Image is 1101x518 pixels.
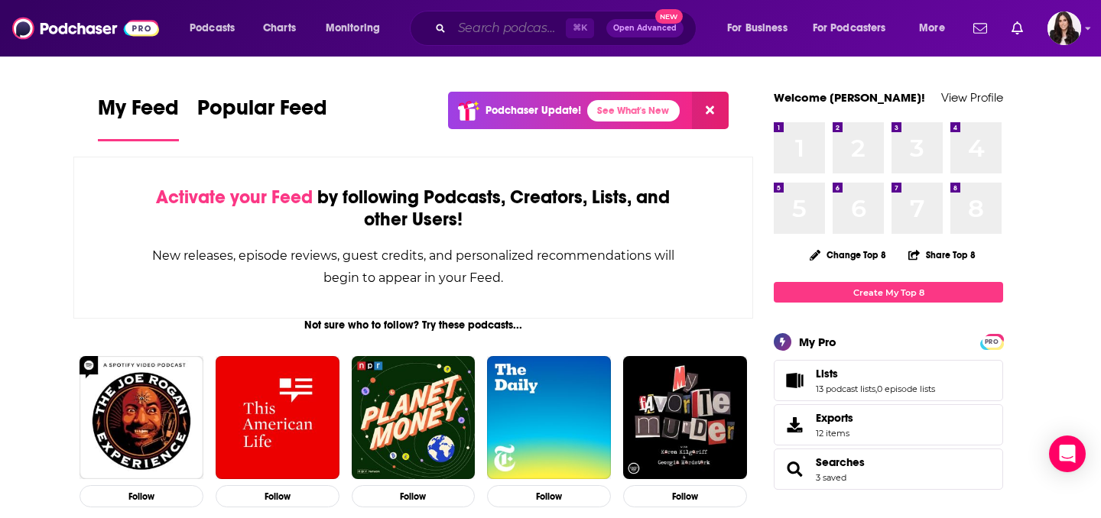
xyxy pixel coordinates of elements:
[98,95,179,141] a: My Feed
[613,24,677,32] span: Open Advanced
[156,186,313,209] span: Activate your Feed
[352,356,476,480] img: Planet Money
[801,245,895,264] button: Change Top 8
[1049,435,1086,472] div: Open Intercom Messenger
[151,186,676,231] div: by following Podcasts, Creators, Lists, and other Users!
[1047,11,1081,45] button: Show profile menu
[80,485,203,507] button: Follow
[774,90,925,105] a: Welcome [PERSON_NAME]!
[487,356,611,480] img: The Daily
[813,18,886,39] span: For Podcasters
[190,18,235,39] span: Podcasts
[779,414,810,435] span: Exports
[816,367,935,380] a: Lists
[816,411,853,425] span: Exports
[216,356,339,480] img: This American Life
[716,16,807,40] button: open menu
[774,448,1003,490] span: Searches
[80,356,203,480] img: The Joe Rogan Experience
[623,356,747,480] img: My Favorite Murder with Karen Kilgariff and Georgia Hardstark
[803,16,908,40] button: open menu
[197,95,327,141] a: Popular Feed
[982,335,1001,347] a: PRO
[908,240,976,270] button: Share Top 8
[151,244,676,289] div: New releases, episode reviews, guest credits, and personalized recommendations will begin to appe...
[727,18,788,39] span: For Business
[566,18,594,38] span: ⌘ K
[315,16,400,40] button: open menu
[263,18,296,39] span: Charts
[253,16,305,40] a: Charts
[967,15,993,41] a: Show notifications dropdown
[875,384,877,394] span: ,
[779,370,810,391] a: Lists
[623,485,747,507] button: Follow
[816,384,875,394] a: 13 podcast lists
[326,18,380,39] span: Monitoring
[12,14,159,43] img: Podchaser - Follow, Share and Rate Podcasts
[982,336,1001,348] span: PRO
[774,404,1003,445] a: Exports
[487,485,611,507] button: Follow
[779,458,810,480] a: Searches
[606,19,684,37] button: Open AdvancedNew
[352,485,476,507] button: Follow
[655,9,683,24] span: New
[1005,15,1029,41] a: Show notifications dropdown
[774,282,1003,303] a: Create My Top 8
[73,319,753,332] div: Not sure who to follow? Try these podcasts...
[197,95,327,130] span: Popular Feed
[877,384,935,394] a: 0 episode lists
[98,95,179,130] span: My Feed
[919,18,945,39] span: More
[774,360,1003,401] span: Lists
[486,104,581,117] p: Podchaser Update!
[816,367,838,380] span: Lists
[424,11,711,46] div: Search podcasts, credits, & more...
[216,485,339,507] button: Follow
[179,16,255,40] button: open menu
[452,16,566,40] input: Search podcasts, credits, & more...
[1047,11,1081,45] span: Logged in as RebeccaShapiro
[816,428,853,439] span: 12 items
[908,16,964,40] button: open menu
[941,90,1003,105] a: View Profile
[816,472,846,483] a: 3 saved
[587,100,680,121] a: See What's New
[816,455,865,469] a: Searches
[799,335,836,349] div: My Pro
[1047,11,1081,45] img: User Profile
